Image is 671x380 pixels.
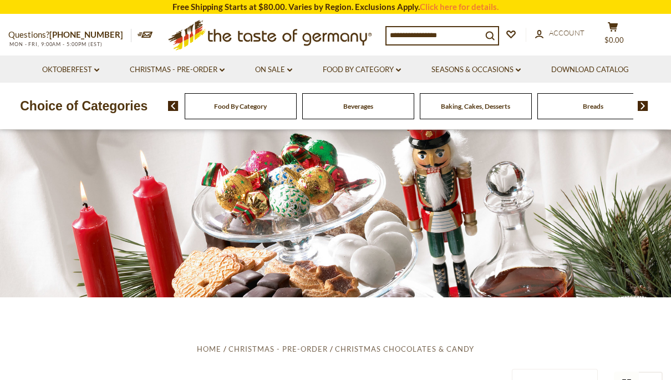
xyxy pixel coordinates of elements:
[49,29,123,39] a: [PHONE_NUMBER]
[551,64,629,76] a: Download Catalog
[168,101,179,111] img: previous arrow
[535,27,584,39] a: Account
[42,64,99,76] a: Oktoberfest
[8,41,103,47] span: MON - FRI, 9:00AM - 5:00PM (EST)
[335,344,474,353] a: Christmas Chocolates & Candy
[596,22,629,49] button: $0.00
[583,102,603,110] a: Breads
[255,64,292,76] a: On Sale
[228,344,328,353] a: Christmas - PRE-ORDER
[420,2,499,12] a: Click here for details.
[441,102,510,110] a: Baking, Cakes, Desserts
[214,102,267,110] a: Food By Category
[197,344,221,353] a: Home
[323,64,401,76] a: Food By Category
[343,102,373,110] a: Beverages
[130,64,225,76] a: Christmas - PRE-ORDER
[604,36,624,44] span: $0.00
[638,101,648,111] img: next arrow
[8,28,131,42] p: Questions?
[549,28,584,37] span: Account
[431,64,521,76] a: Seasons & Occasions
